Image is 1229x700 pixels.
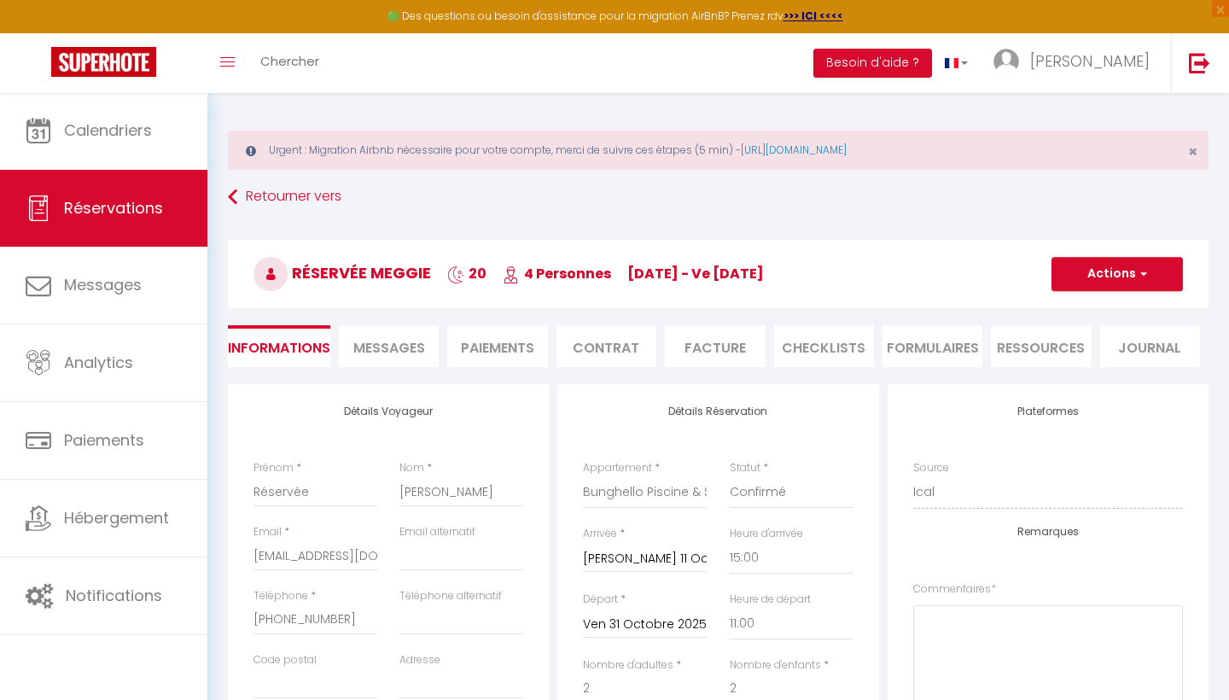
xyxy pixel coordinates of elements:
a: >>> ICI <<<< [783,9,843,23]
li: FORMULAIRES [882,325,982,367]
li: CHECKLISTS [774,325,874,367]
span: Paiements [64,429,144,451]
span: Messages [353,338,425,358]
label: Nom [399,460,424,476]
label: Statut [730,460,760,476]
span: × [1188,141,1197,162]
h4: Remarques [913,526,1183,538]
img: Super Booking [51,47,156,77]
li: Ressources [991,325,1091,367]
span: Notifications [66,585,162,606]
img: ... [993,49,1019,74]
button: Actions [1051,257,1183,291]
li: Journal [1100,325,1200,367]
span: [PERSON_NAME] [1030,50,1150,72]
span: 20 [447,264,486,283]
label: Source [913,460,949,476]
label: Commentaires [913,581,996,598]
a: Chercher [248,33,332,93]
label: Prénom [253,460,294,476]
label: Arrivée [583,526,617,542]
label: Nombre d'enfants [730,657,821,674]
li: Contrat [556,325,656,367]
span: Réservée Meggie [253,262,431,283]
label: Email alternatif [399,524,475,540]
a: Retourner vers [228,182,1209,213]
li: Facture [665,325,765,367]
h4: Détails Réservation [583,405,853,417]
button: Besoin d'aide ? [813,49,932,78]
span: Réservations [64,197,163,219]
h4: Plateformes [913,405,1183,417]
li: Informations [228,325,330,367]
h4: Détails Voyageur [253,405,523,417]
img: logout [1189,52,1210,73]
label: Téléphone alternatif [399,588,502,604]
span: Analytics [64,352,133,373]
label: Heure d'arrivée [730,526,803,542]
a: [URL][DOMAIN_NAME] [741,143,847,157]
label: Téléphone [253,588,308,604]
label: Départ [583,592,618,608]
span: Hébergement [64,507,169,528]
span: [DATE] - ve [DATE] [627,264,764,283]
li: Paiements [447,325,547,367]
span: 4 Personnes [503,264,611,283]
label: Appartement [583,460,652,476]
label: Email [253,524,282,540]
label: Adresse [399,652,440,668]
span: Messages [64,274,142,295]
a: ... [PERSON_NAME] [981,33,1171,93]
span: Chercher [260,52,319,70]
div: Urgent : Migration Airbnb nécessaire pour votre compte, merci de suivre ces étapes (5 min) - [228,131,1209,170]
label: Code postal [253,652,317,668]
button: Close [1188,144,1197,160]
label: Nombre d'adultes [583,657,673,674]
span: Calendriers [64,120,152,141]
label: Heure de départ [730,592,811,608]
